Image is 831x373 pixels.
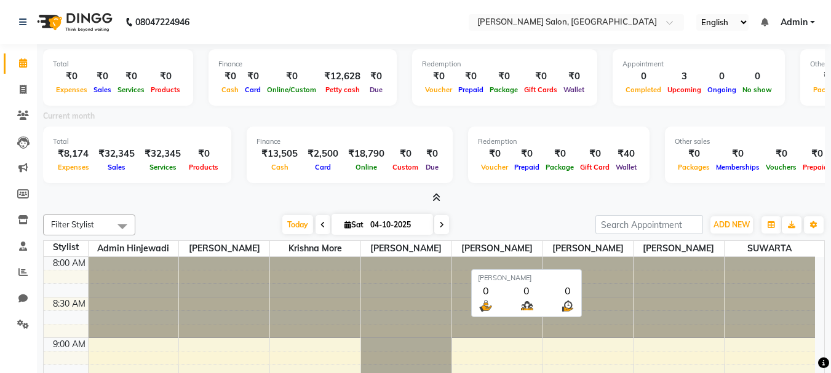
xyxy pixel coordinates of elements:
div: 9:00 AM [50,338,88,351]
div: ₹0 [521,69,560,84]
div: ₹0 [53,69,90,84]
span: Sales [105,163,129,171]
span: Prepaid [511,163,543,171]
span: Expenses [55,163,92,171]
div: [PERSON_NAME] [478,273,575,283]
div: 8:30 AM [50,297,88,310]
span: Products [186,163,221,171]
div: ₹0 [421,147,443,161]
b: 08047224946 [135,5,189,39]
span: Gift Card [577,163,613,171]
span: Ongoing [704,85,739,94]
span: Voucher [422,85,455,94]
span: Due [367,85,386,94]
div: 0 [560,283,575,298]
div: ₹0 [763,147,800,161]
span: [PERSON_NAME] [361,241,451,256]
div: ₹0 [365,69,387,84]
div: ₹0 [114,69,148,84]
span: admin hinjewadi [89,241,179,256]
div: Redemption [478,136,640,147]
div: ₹40 [613,147,640,161]
div: 0 [519,283,535,298]
span: Products [148,85,183,94]
div: Redemption [422,59,587,69]
span: Package [487,85,521,94]
span: Cash [218,85,242,94]
span: Services [114,85,148,94]
div: ₹12,628 [319,69,365,84]
div: ₹32,345 [140,147,186,161]
div: ₹0 [478,147,511,161]
div: ₹0 [455,69,487,84]
span: Prepaid [455,85,487,94]
div: ₹0 [186,147,221,161]
span: [PERSON_NAME] [543,241,633,256]
div: ₹0 [242,69,264,84]
span: Sat [341,220,367,229]
div: ₹0 [675,147,713,161]
span: ADD NEW [714,220,750,229]
div: ₹0 [218,69,242,84]
span: [PERSON_NAME] [452,241,543,256]
div: 3 [664,69,704,84]
span: Petty cash [322,85,363,94]
img: wait_time.png [560,298,575,313]
div: ₹0 [713,147,763,161]
span: Online/Custom [264,85,319,94]
div: Appointment [622,59,775,69]
div: Total [53,136,221,147]
div: ₹8,174 [53,147,93,161]
span: Wallet [613,163,640,171]
div: ₹18,790 [343,147,389,161]
span: Sales [90,85,114,94]
label: Current month [43,111,95,122]
img: serve.png [478,298,493,313]
img: logo [31,5,116,39]
span: Wallet [560,85,587,94]
div: Stylist [44,241,88,254]
div: 0 [704,69,739,84]
span: Services [146,163,180,171]
span: Gift Cards [521,85,560,94]
span: Cash [268,163,292,171]
span: Expenses [53,85,90,94]
div: ₹0 [90,69,114,84]
span: Packages [675,163,713,171]
span: Card [312,163,334,171]
div: ₹0 [422,69,455,84]
input: 2025-10-04 [367,216,428,234]
div: ₹32,345 [93,147,140,161]
span: Memberships [713,163,763,171]
span: Card [242,85,264,94]
span: Voucher [478,163,511,171]
div: Finance [256,136,443,147]
span: Upcoming [664,85,704,94]
button: ADD NEW [710,216,753,234]
span: Admin [781,16,808,29]
div: Finance [218,59,387,69]
div: 0 [478,283,493,298]
span: Due [423,163,442,171]
div: ₹0 [389,147,421,161]
span: Today [282,215,313,234]
div: 0 [739,69,775,84]
div: 0 [622,69,664,84]
span: krishna more [270,241,360,256]
span: Filter Stylist [51,219,94,229]
span: No show [739,85,775,94]
span: [PERSON_NAME] [179,241,269,256]
span: [PERSON_NAME] [634,241,724,256]
input: Search Appointment [595,215,703,234]
span: Package [543,163,577,171]
div: ₹2,500 [303,147,343,161]
div: ₹0 [148,69,183,84]
div: ₹0 [511,147,543,161]
span: Online [352,163,380,171]
div: ₹13,505 [256,147,303,161]
div: ₹0 [487,69,521,84]
div: ₹0 [264,69,319,84]
div: ₹0 [577,147,613,161]
span: Vouchers [763,163,800,171]
span: SUWARTA [725,241,815,256]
